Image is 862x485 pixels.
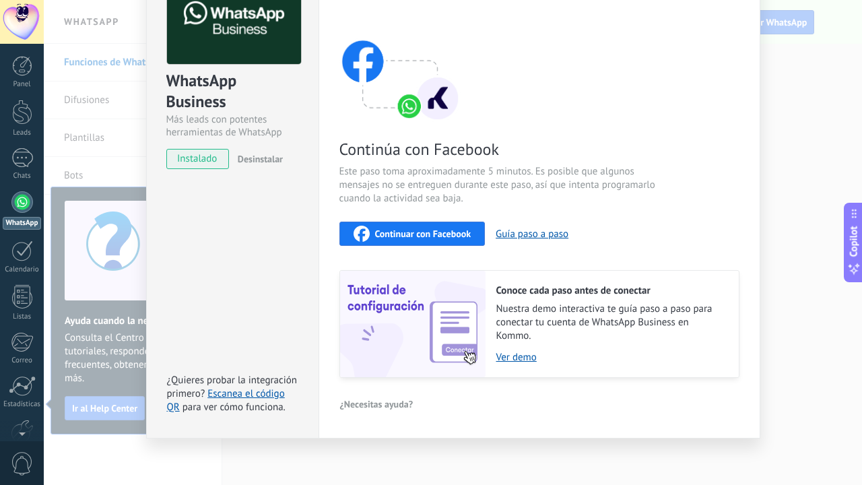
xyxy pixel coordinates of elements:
a: Ver demo [496,351,725,364]
span: instalado [167,149,228,169]
span: ¿Quieres probar la integración primero? [167,374,298,400]
div: Más leads con potentes herramientas de WhatsApp [166,113,299,139]
span: Continúa con Facebook [339,139,660,160]
button: Continuar con Facebook [339,222,486,246]
span: ¿Necesitas ayuda? [340,399,413,409]
div: Correo [3,356,42,365]
div: Chats [3,172,42,181]
img: connect with facebook [339,14,461,122]
div: Calendario [3,265,42,274]
div: Listas [3,313,42,321]
a: Escanea el código QR [167,387,285,414]
span: Copilot [847,226,861,257]
div: Estadísticas [3,400,42,409]
span: para ver cómo funciona. [183,401,286,414]
button: Guía paso a paso [496,228,568,240]
span: Este paso toma aproximadamente 5 minutos. Es posible que algunos mensajes no se entreguen durante... [339,165,660,205]
button: ¿Necesitas ayuda? [339,394,414,414]
div: WhatsApp Business [166,70,299,113]
h2: Conoce cada paso antes de conectar [496,284,725,297]
button: Desinstalar [232,149,283,169]
div: WhatsApp [3,217,41,230]
span: Continuar con Facebook [375,229,471,238]
div: Panel [3,80,42,89]
span: Desinstalar [238,153,283,165]
span: Nuestra demo interactiva te guía paso a paso para conectar tu cuenta de WhatsApp Business en Kommo. [496,302,725,343]
div: Leads [3,129,42,137]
